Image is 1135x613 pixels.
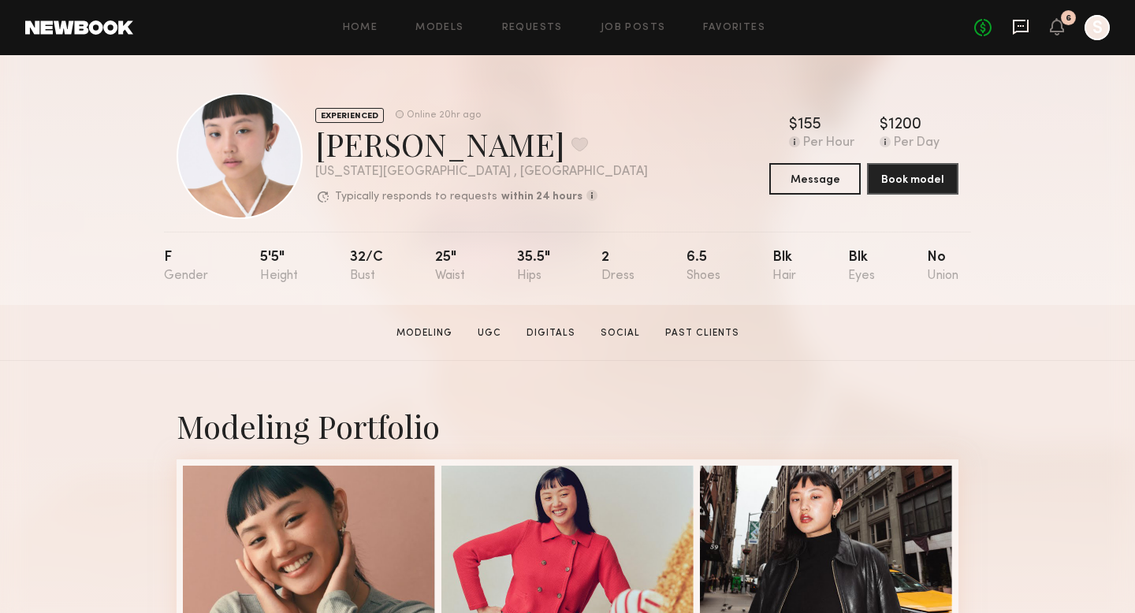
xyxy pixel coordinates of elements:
a: Requests [502,23,563,33]
div: 1200 [888,117,921,133]
div: 6.5 [687,251,720,283]
div: [PERSON_NAME] [315,123,648,165]
div: 32/c [350,251,383,283]
a: Digitals [520,326,582,340]
a: Models [415,23,463,33]
b: within 24 hours [501,191,582,202]
a: Modeling [390,326,459,340]
div: 5'5" [260,251,298,283]
div: F [164,251,208,283]
div: EXPERIENCED [315,108,384,123]
a: Past Clients [659,326,746,340]
div: 25" [435,251,465,283]
a: Social [594,326,646,340]
div: Online 20hr ago [407,110,481,121]
div: 2 [601,251,634,283]
a: UGC [471,326,508,340]
div: Per Hour [803,136,854,150]
a: Job Posts [601,23,666,33]
a: S [1085,15,1110,40]
div: Modeling Portfolio [177,405,958,447]
div: Blk [848,251,875,283]
div: No [927,251,958,283]
button: Book model [867,163,958,195]
p: Typically responds to requests [335,191,497,202]
div: $ [880,117,888,133]
div: $ [789,117,798,133]
button: Message [769,163,861,195]
div: Per Day [894,136,940,150]
div: Blk [772,251,796,283]
div: [US_STATE][GEOGRAPHIC_DATA] , [GEOGRAPHIC_DATA] [315,165,648,179]
div: 155 [798,117,821,133]
div: 6 [1066,14,1071,23]
div: 35.5" [517,251,550,283]
a: Home [343,23,378,33]
a: Favorites [703,23,765,33]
